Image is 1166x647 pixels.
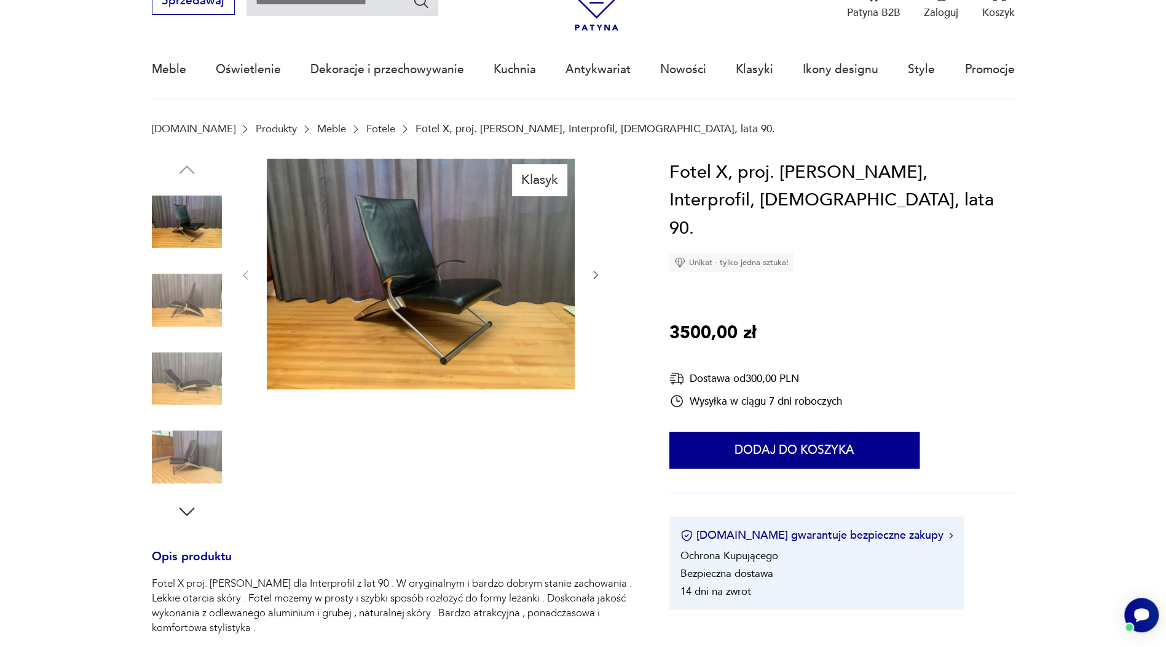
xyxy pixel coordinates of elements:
[152,422,222,492] img: Zdjęcie produktu Fotel X, proj. Joachim Nees, Interprofil, Niemcy, lata 90.
[152,41,186,98] a: Meble
[366,123,395,135] a: Fotele
[317,123,346,135] a: Meble
[924,6,958,20] p: Zaloguj
[669,371,684,386] img: Ikona dostawy
[152,123,235,135] a: [DOMAIN_NAME]
[680,528,953,543] button: [DOMAIN_NAME] gwarantuje bezpieczne zakupy
[949,533,953,539] img: Ikona strzałki w prawo
[152,344,222,414] img: Zdjęcie produktu Fotel X, proj. Joachim Nees, Interprofil, Niemcy, lata 90.
[736,41,773,98] a: Klasyki
[669,371,842,386] div: Dostawa od 300,00 PLN
[152,552,634,577] h3: Opis produktu
[152,265,222,335] img: Zdjęcie produktu Fotel X, proj. Joachim Nees, Interprofil, Niemcy, lata 90.
[494,41,536,98] a: Kuchnia
[680,566,773,581] li: Bezpieczna dostawa
[680,549,778,563] li: Ochrona Kupującego
[964,41,1014,98] a: Promocje
[152,576,634,635] p: Fotel X proj. [PERSON_NAME] dla Interprofil z lat 90 . W oryginalnym i bardzo dobrym stanie zacho...
[1124,598,1159,632] iframe: Smartsupp widget button
[152,187,222,257] img: Zdjęcie produktu Fotel X, proj. Joachim Nees, Interprofil, Niemcy, lata 90.
[680,584,751,598] li: 14 dni na zwrot
[310,41,464,98] a: Dekoracje i przechowywanie
[216,41,281,98] a: Oświetlenie
[512,164,567,195] div: Klasyk
[565,41,631,98] a: Antykwariat
[660,41,706,98] a: Nowości
[669,159,1015,243] h1: Fotel X, proj. [PERSON_NAME], Interprofil, [DEMOGRAPHIC_DATA], lata 90.
[669,319,756,347] p: 3500,00 zł
[267,159,575,390] img: Zdjęcie produktu Fotel X, proj. Joachim Nees, Interprofil, Niemcy, lata 90.
[847,6,900,20] p: Patyna B2B
[669,253,794,272] div: Unikat - tylko jedna sztuka!
[669,394,842,408] div: Wysyłka w ciągu 7 dni roboczych
[908,41,935,98] a: Style
[803,41,878,98] a: Ikony designu
[669,432,920,469] button: Dodaj do koszyka
[680,530,693,542] img: Ikona certyfikatu
[256,123,297,135] a: Produkty
[416,123,775,135] p: Fotel X, proj. [PERSON_NAME], Interprofil, [DEMOGRAPHIC_DATA], lata 90.
[674,257,685,268] img: Ikona diamentu
[982,6,1014,20] p: Koszyk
